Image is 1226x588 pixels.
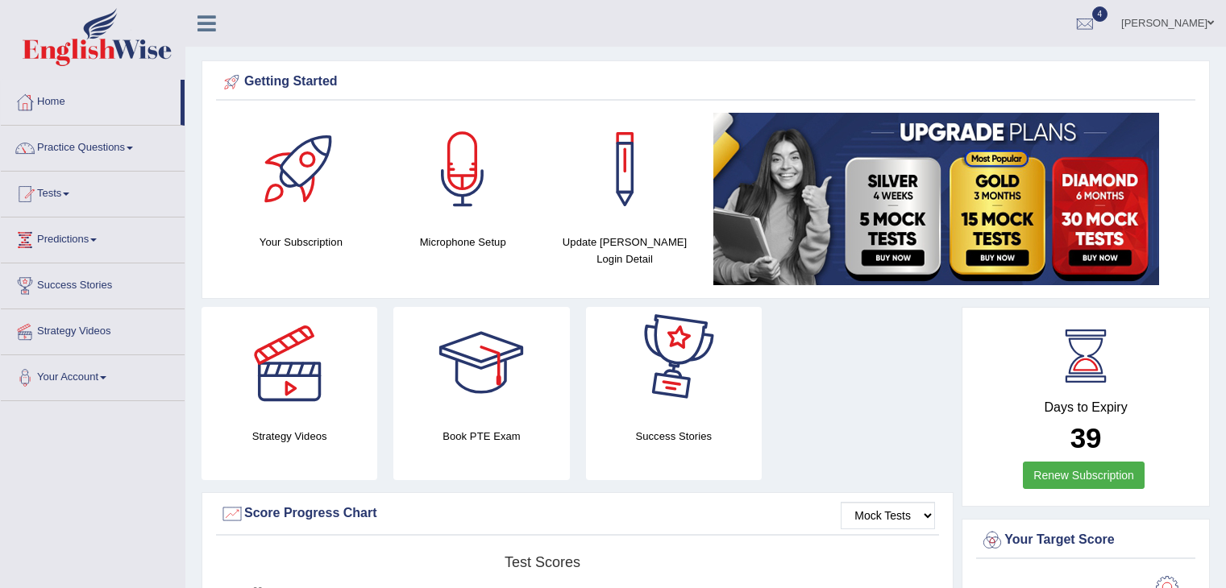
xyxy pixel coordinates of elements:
h4: Book PTE Exam [393,428,569,445]
div: Getting Started [220,70,1191,94]
h4: Strategy Videos [202,428,377,445]
tspan: Test scores [505,554,580,570]
a: Your Account [1,355,185,395]
a: Strategy Videos [1,309,185,350]
h4: Days to Expiry [980,400,1191,415]
a: Home [1,80,181,120]
img: small5.jpg [713,113,1159,285]
h4: Success Stories [586,428,762,445]
h4: Update [PERSON_NAME] Login Detail [552,234,698,267]
a: Renew Subscription [1023,462,1145,489]
a: Predictions [1,217,185,258]
a: Practice Questions [1,126,185,166]
span: 4 [1092,6,1108,22]
div: Score Progress Chart [220,502,935,526]
div: Your Target Score [980,528,1191,553]
h4: Your Subscription [228,234,374,251]
h4: Microphone Setup [390,234,536,251]
b: 39 [1070,422,1102,453]
a: Success Stories [1,263,185,304]
a: Tests [1,172,185,212]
